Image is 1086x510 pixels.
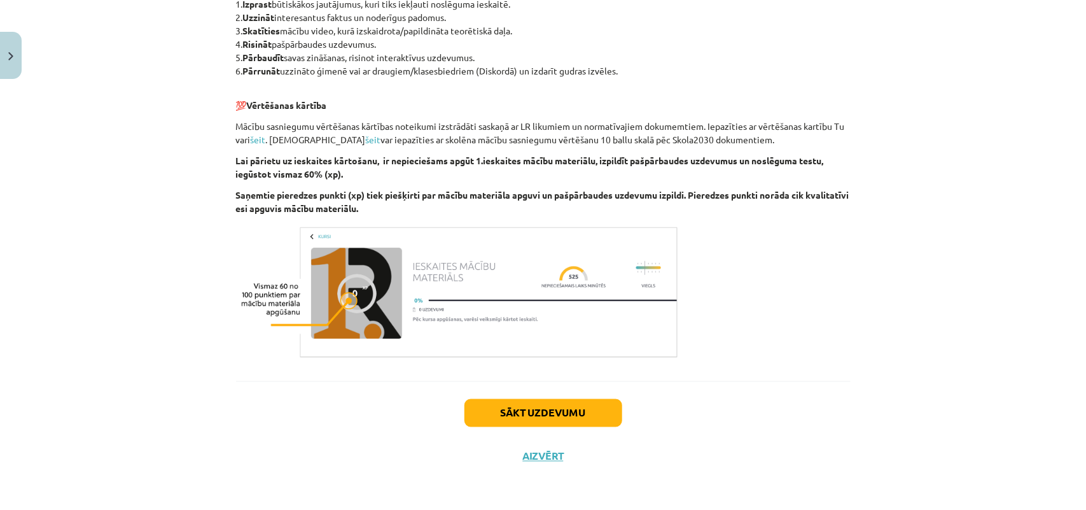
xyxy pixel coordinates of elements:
b: Vērtēšanas kārtība [247,99,327,111]
b: Pārrunāt [243,65,281,76]
b: Skatīties [243,25,281,36]
button: Sākt uzdevumu [464,399,622,427]
a: šeit [251,134,266,145]
p: 💯 [236,85,851,112]
b: Risināt [243,38,272,50]
b: Saņemtie pieredzes punkti (xp) tiek piešķirti par mācību materiāla apguvi un pašpārbaudes uzdevum... [236,189,849,214]
b: Uzzināt [243,11,275,23]
a: šeit [366,134,381,145]
b: Lai pārietu uz ieskaites kārtošanu, ir nepieciešams apgūt 1.ieskaites mācību materiālu, izpildīt ... [236,155,824,180]
button: Aizvērt [519,450,567,463]
b: Pārbaudīt [243,52,284,63]
p: Mācību sasniegumu vērtēšanas kārtības noteikumi izstrādāti saskaņā ar LR likumiem un normatīvajie... [236,120,851,146]
img: icon-close-lesson-0947bae3869378f0d4975bcd49f059093ad1ed9edebbc8119c70593378902aed.svg [8,52,13,60]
